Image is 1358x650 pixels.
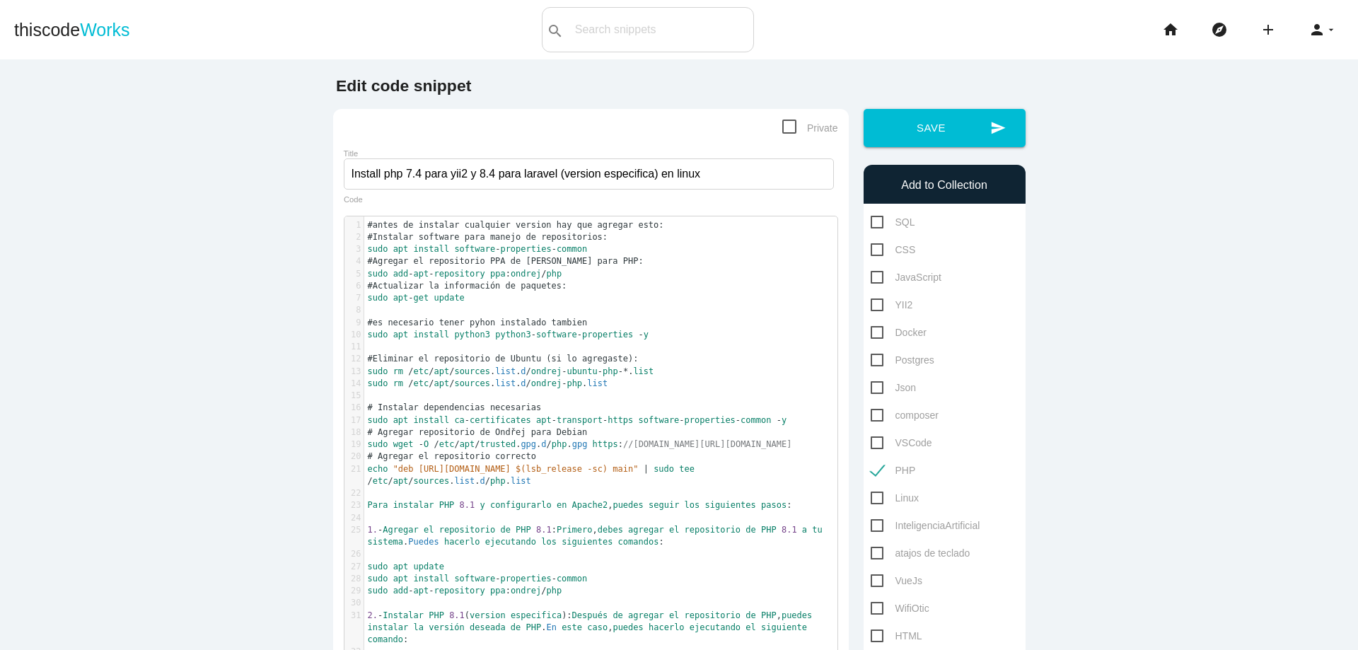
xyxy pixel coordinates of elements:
span: trusted [480,439,516,449]
span: instalar [393,500,434,510]
span: En [546,622,556,632]
span: #es necesario tener pyhon instalado tambien [368,318,588,327]
span: / [449,378,454,388]
span: configurarlo [490,500,552,510]
span: debes [598,525,623,535]
span: repositorio [439,525,495,535]
span: python3 [495,330,531,339]
span: php [552,439,567,449]
span: list [587,378,608,388]
span: / [368,476,373,486]
span: PHP [429,610,444,620]
span: sistema [368,537,404,547]
span: - [639,330,644,339]
span: PHP [761,610,777,620]
span: install [414,244,450,254]
span: comando [368,634,404,644]
input: Search snippets [568,15,753,45]
span: Primero [557,525,593,535]
div: 27 [344,561,364,573]
span: Works [80,20,129,40]
span: composer [871,407,939,424]
span: / [388,476,393,486]
div: 19 [344,439,364,451]
span: pasos [761,500,787,510]
span: hacerlo [649,622,685,632]
span: agregar [628,525,664,535]
span: # Instalar dependencias necesarias [368,402,542,412]
span: properties [500,244,551,254]
div: 15 [344,390,364,402]
span: apt [434,378,449,388]
span: siguientes [705,500,756,510]
span: caso [587,622,608,632]
span: siguiente [761,622,807,632]
span: ppa [490,586,506,596]
span: #Actualizar la información de paquetes: [368,281,567,291]
span: - [408,269,413,279]
span: sources [414,476,450,486]
span: VueJs [871,572,922,590]
span: ejecutando [690,622,741,632]
span: - [408,586,413,596]
span: - [495,574,500,584]
span: sudo [368,330,388,339]
span: / [526,366,531,376]
span: rm [393,366,403,376]
span: - [378,610,383,620]
span: y [782,415,787,425]
span: https [608,415,633,425]
span: 8.1 [460,500,475,510]
span: / [454,439,459,449]
i: explore [1211,7,1228,52]
span: sudo [654,464,674,474]
span: echo [368,464,388,474]
div: 20 [344,451,364,463]
span: - [577,330,582,339]
span: / [526,378,531,388]
span: Puedes [408,537,439,547]
span: ppa [490,269,506,279]
span: apt [393,330,409,339]
i: send [990,109,1006,147]
span: gpg [572,439,588,449]
span: python3 [454,330,490,339]
i: person [1308,7,1325,52]
span: versión [429,622,465,632]
span: - [777,415,782,425]
span: properties [500,574,551,584]
span: ( ): , . , : [368,610,818,645]
div: 23 [344,499,364,511]
span: deseada [470,622,506,632]
span: - [552,244,557,254]
span: Json [871,379,917,397]
span: apt [393,415,409,425]
span: ondrej [531,366,562,376]
div: 13 [344,366,364,378]
span: : [368,586,562,596]
span: - [419,439,424,449]
span: update [414,562,444,571]
div: 8 [344,304,364,316]
span: repositorio [685,525,741,535]
div: 11 [344,341,364,353]
span: d [541,439,546,449]
div: 10 [344,329,364,341]
span: - [429,269,434,279]
span: sources [454,366,490,376]
h6: Add to Collection [871,179,1018,192]
div: 4 [344,255,364,267]
span: - [429,586,434,596]
span: : , . : [368,525,828,547]
span: Postgres [871,352,934,369]
span: gpg [521,439,536,449]
span: / [541,269,546,279]
span: sudo [368,439,388,449]
span: repository [434,586,484,596]
span: ondrej [531,378,562,388]
span: Docker [871,324,927,342]
div: 6 [344,280,364,292]
div: 16 [344,402,364,414]
span: 8.1 [536,525,552,535]
span: d [521,366,526,376]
